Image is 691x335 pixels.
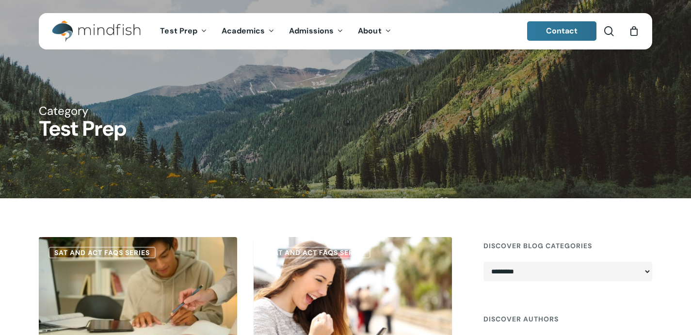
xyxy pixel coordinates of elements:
h1: Test Prep [39,118,652,139]
a: SAT and ACT FAQs Series [263,247,370,258]
a: Contact [527,21,597,41]
a: About [351,27,399,35]
nav: Main Menu [153,13,398,49]
span: About [358,26,382,36]
span: Contact [546,26,578,36]
span: Category [39,103,88,118]
a: Cart [628,26,639,36]
h4: Discover Blog Categories [483,237,652,255]
header: Main Menu [39,13,652,49]
a: SAT and ACT FAQs Series [48,247,156,258]
h4: Discover Authors [483,310,652,328]
span: Test Prep [160,26,197,36]
span: Admissions [289,26,334,36]
a: Test Prep [153,27,214,35]
span: Academics [222,26,265,36]
a: Academics [214,27,282,35]
a: Admissions [282,27,351,35]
